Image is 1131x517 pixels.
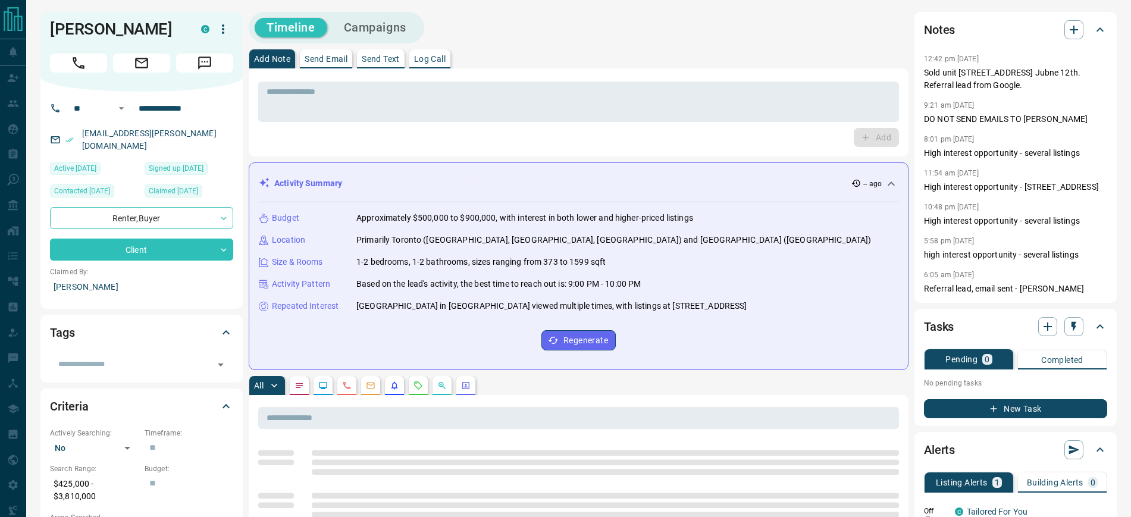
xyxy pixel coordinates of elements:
[366,381,375,390] svg: Emails
[50,318,233,347] div: Tags
[254,381,264,390] p: All
[356,300,747,312] p: [GEOGRAPHIC_DATA] in [GEOGRAPHIC_DATA] viewed multiple times, with listings at [STREET_ADDRESS]
[50,428,139,438] p: Actively Searching:
[924,283,1107,295] p: Referral lead, email sent - [PERSON_NAME]
[145,184,233,201] div: Mon Nov 23 2020
[924,169,979,177] p: 11:54 am [DATE]
[924,506,948,516] p: Off
[924,113,1107,126] p: DO NOT SEND EMAILS TO [PERSON_NAME]
[272,212,299,224] p: Budget
[924,215,1107,227] p: High interest opportunity - several listings
[924,440,955,459] h2: Alerts
[863,178,882,189] p: -- ago
[113,54,170,73] span: Email
[985,355,989,364] p: 0
[255,18,327,37] button: Timeline
[50,323,74,342] h2: Tags
[50,463,139,474] p: Search Range:
[362,55,400,63] p: Send Text
[50,267,233,277] p: Claimed By:
[924,147,1107,159] p: High interest opportunity - several listings
[272,300,339,312] p: Repeated Interest
[145,463,233,474] p: Budget:
[50,277,233,297] p: [PERSON_NAME]
[272,278,330,290] p: Activity Pattern
[212,356,229,373] button: Open
[995,478,1000,487] p: 1
[54,162,96,174] span: Active [DATE]
[924,317,954,336] h2: Tasks
[342,381,352,390] svg: Calls
[924,271,975,279] p: 6:05 am [DATE]
[295,381,304,390] svg: Notes
[924,374,1107,392] p: No pending tasks
[356,234,871,246] p: Primarily Toronto ([GEOGRAPHIC_DATA], [GEOGRAPHIC_DATA], [GEOGRAPHIC_DATA]) and [GEOGRAPHIC_DATA]...
[1041,356,1083,364] p: Completed
[50,54,107,73] span: Call
[50,239,233,261] div: Client
[924,15,1107,44] div: Notes
[461,381,471,390] svg: Agent Actions
[201,25,209,33] div: condos.ca
[318,381,328,390] svg: Lead Browsing Activity
[145,162,233,178] div: Mon Nov 23 2020
[254,55,290,63] p: Add Note
[149,162,203,174] span: Signed up [DATE]
[305,55,347,63] p: Send Email
[924,312,1107,341] div: Tasks
[413,381,423,390] svg: Requests
[924,20,955,39] h2: Notes
[967,507,1027,516] a: Tailored For You
[356,278,641,290] p: Based on the lead's activity, the best time to reach out is: 9:00 PM - 10:00 PM
[54,185,110,197] span: Contacted [DATE]
[955,507,963,516] div: condos.ca
[924,135,975,143] p: 8:01 pm [DATE]
[924,399,1107,418] button: New Task
[65,136,74,144] svg: Email Verified
[272,234,305,246] p: Location
[924,237,975,245] p: 5:58 pm [DATE]
[50,438,139,458] div: No
[82,129,217,151] a: [EMAIL_ADDRESS][PERSON_NAME][DOMAIN_NAME]
[50,20,183,39] h1: [PERSON_NAME]
[437,381,447,390] svg: Opportunities
[176,54,233,73] span: Message
[259,173,898,195] div: Activity Summary-- ago
[924,435,1107,464] div: Alerts
[414,55,446,63] p: Log Call
[50,207,233,229] div: Renter , Buyer
[145,428,233,438] p: Timeframe:
[356,212,693,224] p: Approximately $500,000 to $900,000, with interest in both lower and higher-priced listings
[1091,478,1095,487] p: 0
[50,184,139,201] div: Tue May 13 2025
[1027,478,1083,487] p: Building Alerts
[924,67,1107,92] p: Sold unit [STREET_ADDRESS] Jubne 12th. Referral lead from Google.
[356,256,606,268] p: 1-2 bedrooms, 1-2 bathrooms, sizes ranging from 373 to 1599 sqft
[272,256,323,268] p: Size & Rooms
[924,55,979,63] p: 12:42 pm [DATE]
[114,101,129,115] button: Open
[936,478,988,487] p: Listing Alerts
[50,397,89,416] h2: Criteria
[332,18,418,37] button: Campaigns
[50,162,139,178] div: Thu Aug 21 2025
[541,330,616,350] button: Regenerate
[924,181,1107,193] p: High interest opportunity - [STREET_ADDRESS]
[274,177,342,190] p: Activity Summary
[390,381,399,390] svg: Listing Alerts
[924,203,979,211] p: 10:48 pm [DATE]
[50,474,139,506] p: $425,000 - $3,810,000
[924,249,1107,261] p: high interest opportunity - several listings
[50,392,233,421] div: Criteria
[149,185,198,197] span: Claimed [DATE]
[945,355,978,364] p: Pending
[924,101,975,109] p: 9:21 am [DATE]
